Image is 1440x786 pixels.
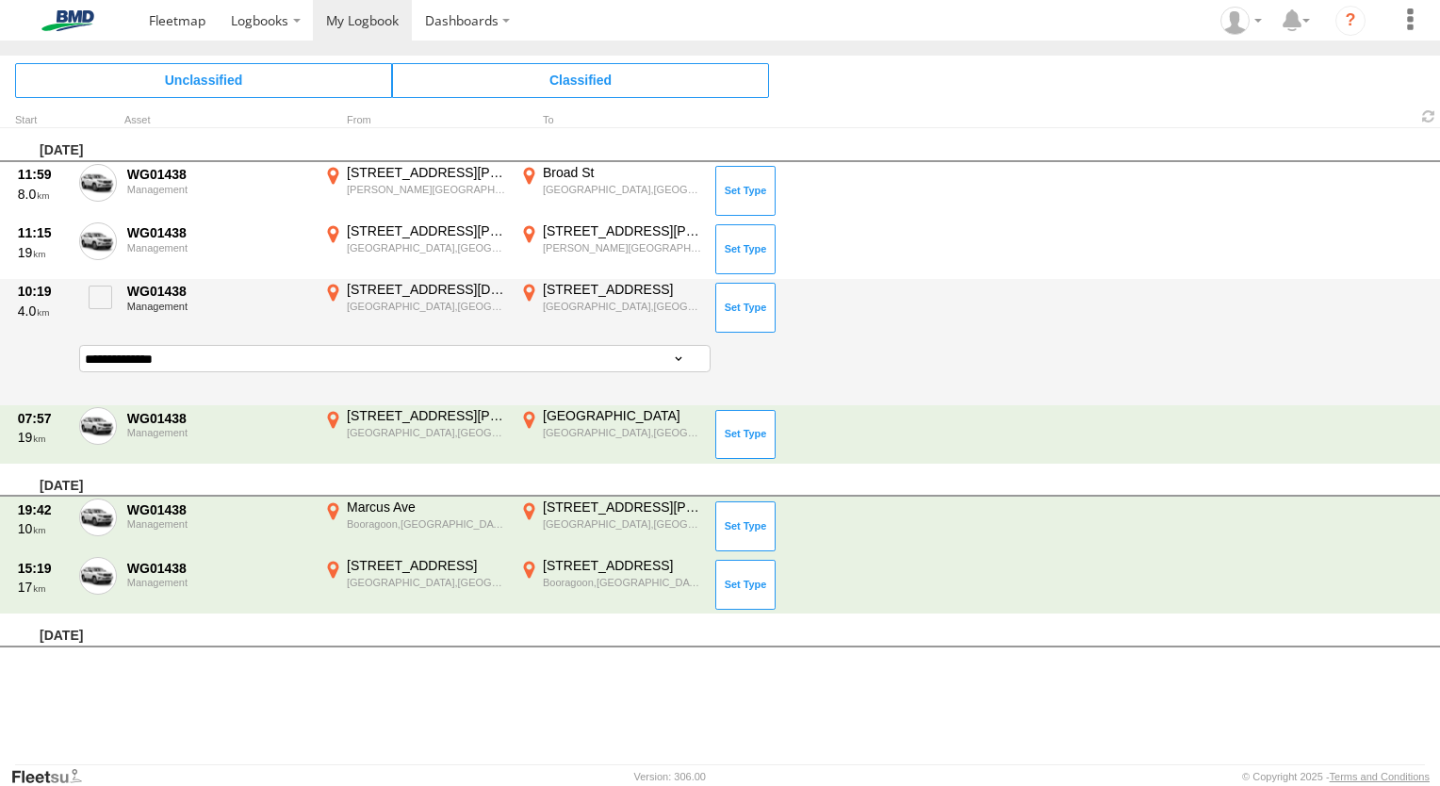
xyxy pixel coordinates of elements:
[18,520,69,537] div: 10
[19,10,117,31] img: bmd-logo.svg
[347,183,506,196] div: [PERSON_NAME][GEOGRAPHIC_DATA],[GEOGRAPHIC_DATA]
[347,300,506,313] div: [GEOGRAPHIC_DATA],[GEOGRAPHIC_DATA]
[320,557,509,612] label: Click to View Event Location
[543,241,702,254] div: [PERSON_NAME][GEOGRAPHIC_DATA],[GEOGRAPHIC_DATA]
[516,116,705,125] div: To
[347,222,506,239] div: [STREET_ADDRESS][PERSON_NAME]
[543,517,702,531] div: [GEOGRAPHIC_DATA],[GEOGRAPHIC_DATA]
[127,518,310,530] div: Management
[18,186,69,203] div: 8.0
[127,501,310,518] div: WG01438
[1330,771,1430,782] a: Terms and Conditions
[516,281,705,336] label: Click to View Event Location
[715,560,776,609] button: Click to Set
[347,557,506,574] div: [STREET_ADDRESS]
[18,166,69,183] div: 11:59
[127,301,310,312] div: Management
[15,116,72,125] div: Click to Sort
[320,164,509,219] label: Click to View Event Location
[127,242,310,254] div: Management
[1335,6,1366,36] i: ?
[127,184,310,195] div: Management
[543,576,702,589] div: Booragoon,[GEOGRAPHIC_DATA]
[392,63,769,97] span: Click to view Classified Trips
[715,166,776,215] button: Click to Set
[18,560,69,577] div: 15:19
[1242,771,1430,782] div: © Copyright 2025 -
[1214,7,1268,35] div: Tony Tanna
[347,426,506,439] div: [GEOGRAPHIC_DATA],[GEOGRAPHIC_DATA]
[715,224,776,273] button: Click to Set
[543,499,702,516] div: [STREET_ADDRESS][PERSON_NAME]
[127,427,310,438] div: Management
[347,164,506,181] div: [STREET_ADDRESS][PERSON_NAME]
[1417,107,1440,125] span: Refresh
[127,224,310,241] div: WG01438
[18,224,69,241] div: 11:15
[516,499,705,553] label: Click to View Event Location
[18,501,69,518] div: 19:42
[10,767,97,786] a: Visit our Website
[127,577,310,588] div: Management
[347,281,506,298] div: [STREET_ADDRESS][DEMOGRAPHIC_DATA]
[320,116,509,125] div: From
[516,407,705,462] label: Click to View Event Location
[124,116,313,125] div: Asset
[18,429,69,446] div: 19
[347,407,506,424] div: [STREET_ADDRESS][PERSON_NAME]
[18,579,69,596] div: 17
[15,63,392,97] span: Click to view Unclassified Trips
[320,281,509,336] label: Click to View Event Location
[347,499,506,516] div: Marcus Ave
[543,426,702,439] div: [GEOGRAPHIC_DATA],[GEOGRAPHIC_DATA]
[715,501,776,550] button: Click to Set
[543,557,702,574] div: [STREET_ADDRESS]
[320,407,509,462] label: Click to View Event Location
[516,222,705,277] label: Click to View Event Location
[320,499,509,553] label: Click to View Event Location
[127,560,310,577] div: WG01438
[347,517,506,531] div: Booragoon,[GEOGRAPHIC_DATA]
[543,183,702,196] div: [GEOGRAPHIC_DATA],[GEOGRAPHIC_DATA]
[347,241,506,254] div: [GEOGRAPHIC_DATA],[GEOGRAPHIC_DATA]
[516,557,705,612] label: Click to View Event Location
[715,283,776,332] button: Click to Set
[18,410,69,427] div: 07:57
[516,164,705,219] label: Click to View Event Location
[127,283,310,300] div: WG01438
[127,410,310,427] div: WG01438
[634,771,706,782] div: Version: 306.00
[543,222,702,239] div: [STREET_ADDRESS][PERSON_NAME]
[347,576,506,589] div: [GEOGRAPHIC_DATA],[GEOGRAPHIC_DATA]
[543,281,702,298] div: [STREET_ADDRESS]
[543,407,702,424] div: [GEOGRAPHIC_DATA]
[543,164,702,181] div: Broad St
[715,410,776,459] button: Click to Set
[320,222,509,277] label: Click to View Event Location
[18,283,69,300] div: 10:19
[543,300,702,313] div: [GEOGRAPHIC_DATA],[GEOGRAPHIC_DATA]
[127,166,310,183] div: WG01438
[18,303,69,319] div: 4.0
[18,244,69,261] div: 19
